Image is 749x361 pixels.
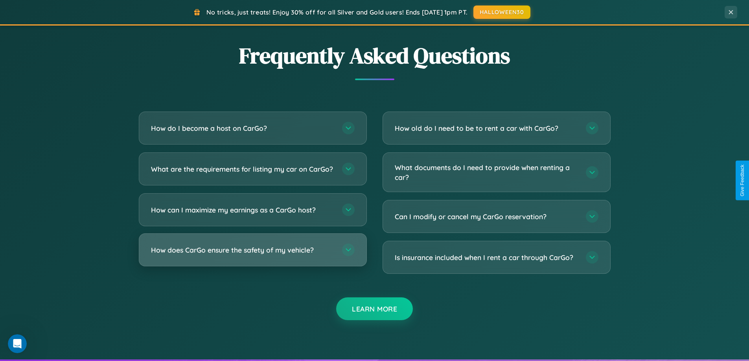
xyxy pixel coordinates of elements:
h3: How old do I need to be to rent a car with CarGo? [395,123,578,133]
button: HALLOWEEN30 [473,5,530,19]
span: No tricks, just treats! Enjoy 30% off for all Silver and Gold users! Ends [DATE] 1pm PT. [206,8,467,16]
h3: Can I modify or cancel my CarGo reservation? [395,212,578,222]
h3: What documents do I need to provide when renting a car? [395,163,578,182]
iframe: Intercom live chat [8,334,27,353]
h3: What are the requirements for listing my car on CarGo? [151,164,334,174]
h3: How can I maximize my earnings as a CarGo host? [151,205,334,215]
h3: How do I become a host on CarGo? [151,123,334,133]
h3: Is insurance included when I rent a car through CarGo? [395,253,578,262]
div: Give Feedback [740,165,745,196]
button: Learn More [336,297,413,320]
h3: How does CarGo ensure the safety of my vehicle? [151,245,334,255]
h2: Frequently Asked Questions [139,40,611,71]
